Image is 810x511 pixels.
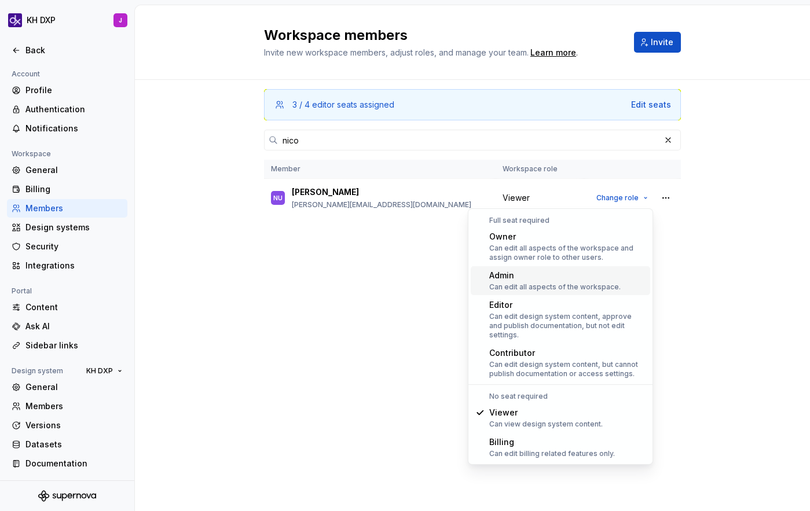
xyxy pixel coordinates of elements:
[25,400,123,412] div: Members
[7,119,127,138] a: Notifications
[489,270,621,281] div: Admin
[7,435,127,454] a: Datasets
[489,407,603,418] div: Viewer
[489,347,646,359] div: Contributor
[7,298,127,317] a: Content
[25,203,123,214] div: Members
[25,260,123,271] div: Integrations
[7,336,127,355] a: Sidebar links
[25,241,123,252] div: Security
[7,218,127,237] a: Design systems
[27,14,56,26] div: KH DXP
[7,147,56,161] div: Workspace
[25,458,123,469] div: Documentation
[634,32,681,53] button: Invite
[25,340,123,351] div: Sidebar links
[489,244,646,262] div: Can edit all aspects of the workspace and assign owner role to other users.
[264,160,496,179] th: Member
[471,216,650,225] div: Full seat required
[273,192,283,204] div: NU
[651,36,673,48] span: Invite
[496,160,584,179] th: Workspace role
[7,416,127,435] a: Versions
[7,161,127,179] a: General
[86,366,113,376] span: KH DXP
[631,99,671,111] button: Edit seats
[2,8,132,33] button: KH DXPJ
[7,67,45,81] div: Account
[7,378,127,396] a: General
[25,183,123,195] div: Billing
[25,302,123,313] div: Content
[471,392,650,401] div: No seat required
[25,123,123,134] div: Notifications
[7,454,127,473] a: Documentation
[264,47,529,57] span: Invite new workspace members, adjust roles, and manage your team.
[7,317,127,336] a: Ask AI
[7,237,127,256] a: Security
[25,222,123,233] div: Design systems
[489,436,615,448] div: Billing
[489,312,646,340] div: Can edit design system content, approve and publish documentation, but not edit settings.
[489,282,621,292] div: Can edit all aspects of the workspace.
[8,13,22,27] img: 0784b2da-6f85-42e6-8793-4468946223dc.png
[25,84,123,96] div: Profile
[489,420,603,429] div: Can view design system content.
[292,99,394,111] div: 3 / 4 editor seats assigned
[468,209,653,464] div: Suggestions
[591,190,653,206] button: Change role
[7,199,127,218] a: Members
[119,16,122,25] div: J
[25,439,123,450] div: Datasets
[25,45,123,56] div: Back
[489,449,615,458] div: Can edit billing related features only.
[489,360,646,378] div: Can edit design system content, but cannot publish documentation or access settings.
[489,299,646,311] div: Editor
[489,231,646,242] div: Owner
[7,364,68,378] div: Design system
[292,200,471,209] p: [PERSON_NAME][EMAIL_ADDRESS][DOMAIN_NAME]
[25,104,123,115] div: Authentication
[529,49,578,57] span: .
[596,193,639,203] span: Change role
[25,381,123,393] div: General
[7,284,36,298] div: Portal
[7,180,127,198] a: Billing
[7,41,127,60] a: Back
[292,186,359,198] p: [PERSON_NAME]
[25,321,123,332] div: Ask AI
[503,192,530,204] span: Viewer
[38,490,96,502] svg: Supernova Logo
[7,256,127,275] a: Integrations
[264,26,620,45] h2: Workspace members
[530,47,576,58] a: Learn more
[7,397,127,416] a: Members
[25,420,123,431] div: Versions
[278,130,660,150] input: Search in workspace members...
[7,100,127,119] a: Authentication
[7,81,127,100] a: Profile
[25,164,123,176] div: General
